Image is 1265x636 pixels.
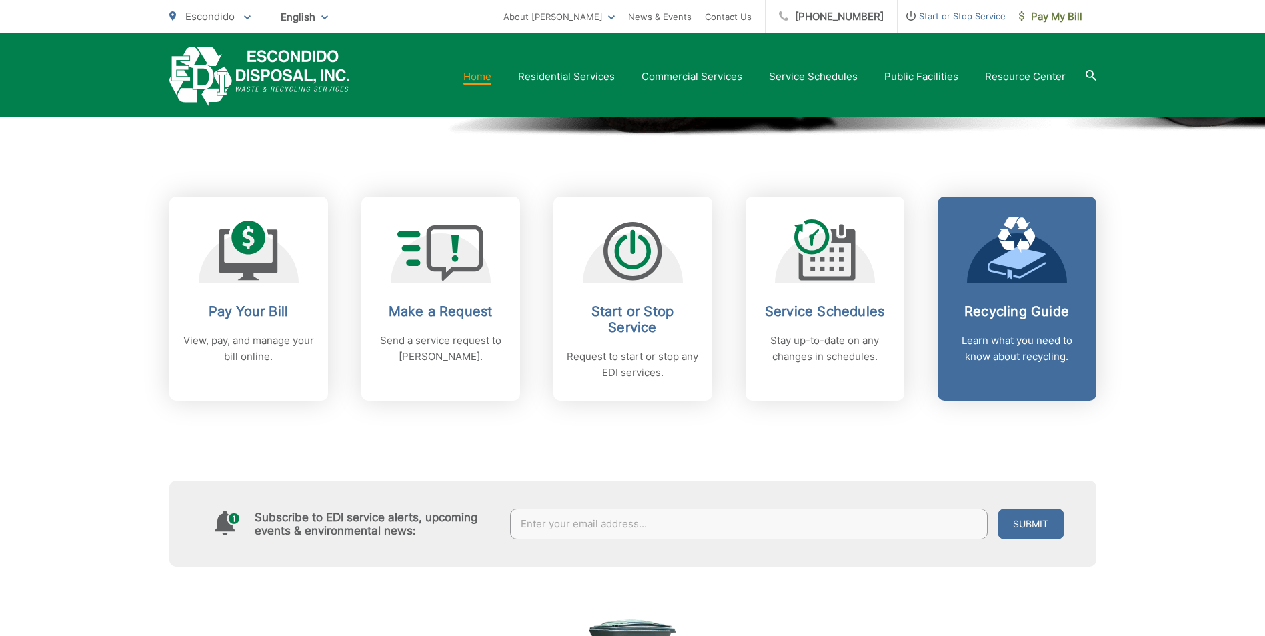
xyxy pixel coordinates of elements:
a: Service Schedules [769,69,858,85]
span: English [271,5,338,29]
a: About [PERSON_NAME] [503,9,615,25]
a: News & Events [628,9,692,25]
p: View, pay, and manage your bill online. [183,333,315,365]
p: Request to start or stop any EDI services. [567,349,699,381]
a: Commercial Services [642,69,742,85]
h2: Service Schedules [759,303,891,319]
a: Contact Us [705,9,752,25]
p: Send a service request to [PERSON_NAME]. [375,333,507,365]
a: Recycling Guide Learn what you need to know about recycling. [938,197,1096,401]
h2: Recycling Guide [951,303,1083,319]
a: Home [463,69,491,85]
span: Pay My Bill [1019,9,1082,25]
a: EDCD logo. Return to the homepage. [169,47,350,106]
a: Make a Request Send a service request to [PERSON_NAME]. [361,197,520,401]
a: Service Schedules Stay up-to-date on any changes in schedules. [746,197,904,401]
a: Residential Services [518,69,615,85]
p: Learn what you need to know about recycling. [951,333,1083,365]
a: Public Facilities [884,69,958,85]
button: Submit [998,509,1064,539]
h2: Pay Your Bill [183,303,315,319]
h2: Start or Stop Service [567,303,699,335]
input: Enter your email address... [510,509,988,539]
a: Pay Your Bill View, pay, and manage your bill online. [169,197,328,401]
h4: Subscribe to EDI service alerts, upcoming events & environmental news: [255,511,497,537]
h2: Make a Request [375,303,507,319]
p: Stay up-to-date on any changes in schedules. [759,333,891,365]
a: Resource Center [985,69,1066,85]
span: Escondido [185,10,235,23]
